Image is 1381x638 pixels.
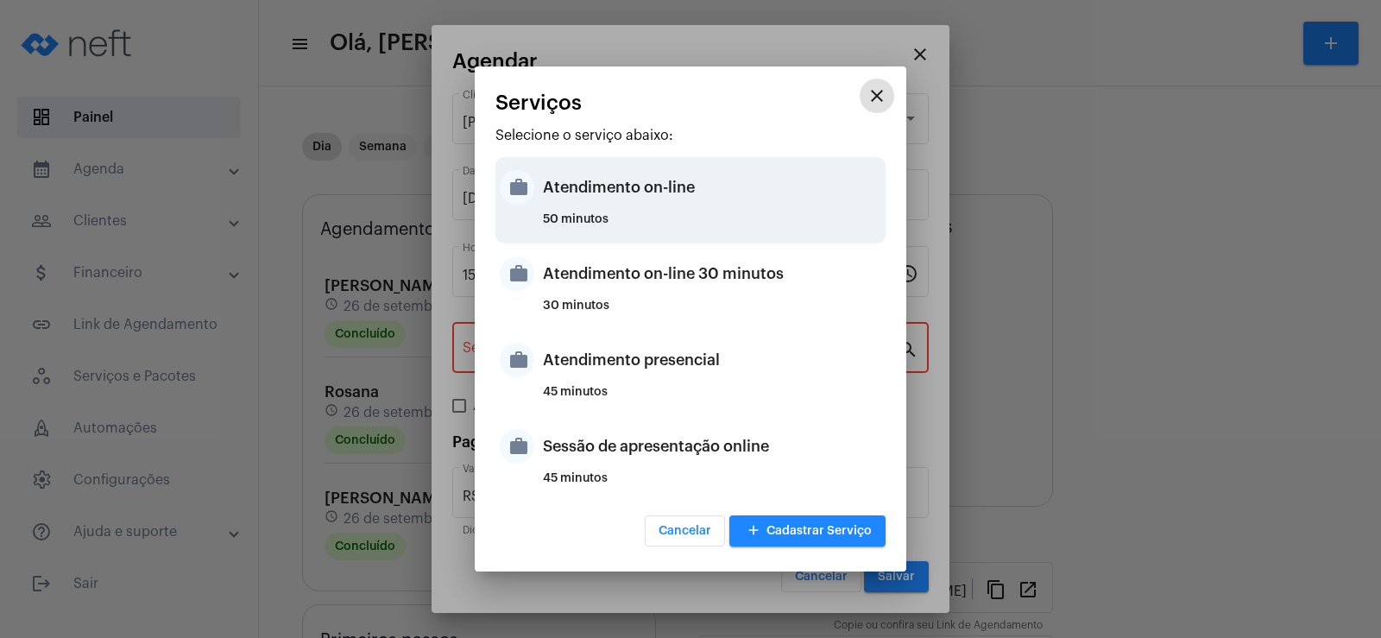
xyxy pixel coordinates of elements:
[743,520,764,543] mat-icon: add
[645,515,725,546] button: Cancelar
[659,525,711,537] span: Cancelar
[867,85,887,106] mat-icon: close
[500,170,534,205] mat-icon: work
[543,300,881,325] div: 30 minutos
[543,161,881,213] div: Atendimento on-line
[500,429,534,464] mat-icon: work
[543,334,881,386] div: Atendimento presencial
[500,256,534,291] mat-icon: work
[543,420,881,472] div: Sessão de apresentação online
[543,472,881,498] div: 45 minutos
[743,525,872,537] span: Cadastrar Serviço
[495,92,582,114] span: Serviços
[543,386,881,412] div: 45 minutos
[543,213,881,239] div: 50 minutos
[495,128,886,143] p: Selecione o serviço abaixo:
[500,343,534,377] mat-icon: work
[543,248,881,300] div: Atendimento on-line 30 minutos
[729,515,886,546] button: Cadastrar Serviço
